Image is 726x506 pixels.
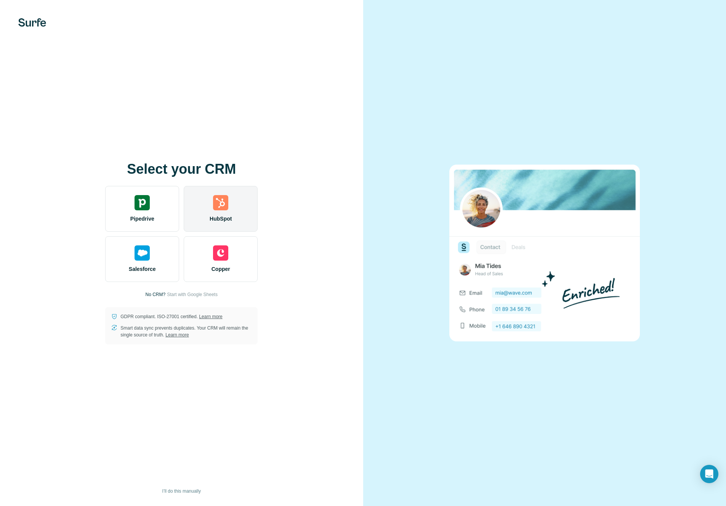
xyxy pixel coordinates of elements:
button: Start with Google Sheets [167,291,218,298]
h1: Select your CRM [105,162,258,177]
a: Learn more [199,314,222,319]
button: I’ll do this manually [157,485,206,497]
a: Learn more [165,332,189,338]
img: hubspot's logo [213,195,228,210]
span: Salesforce [129,265,156,273]
img: copper's logo [213,245,228,261]
span: HubSpot [210,215,232,223]
span: I’ll do this manually [162,488,201,495]
img: salesforce's logo [135,245,150,261]
span: Pipedrive [130,215,154,223]
img: pipedrive's logo [135,195,150,210]
p: GDPR compliant. ISO-27001 certified. [120,313,222,320]
div: Open Intercom Messenger [700,465,718,483]
p: Smart data sync prevents duplicates. Your CRM will remain the single source of truth. [120,325,252,338]
img: none image [449,165,640,341]
img: Surfe's logo [18,18,46,27]
span: Copper [212,265,230,273]
p: No CRM? [146,291,166,298]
